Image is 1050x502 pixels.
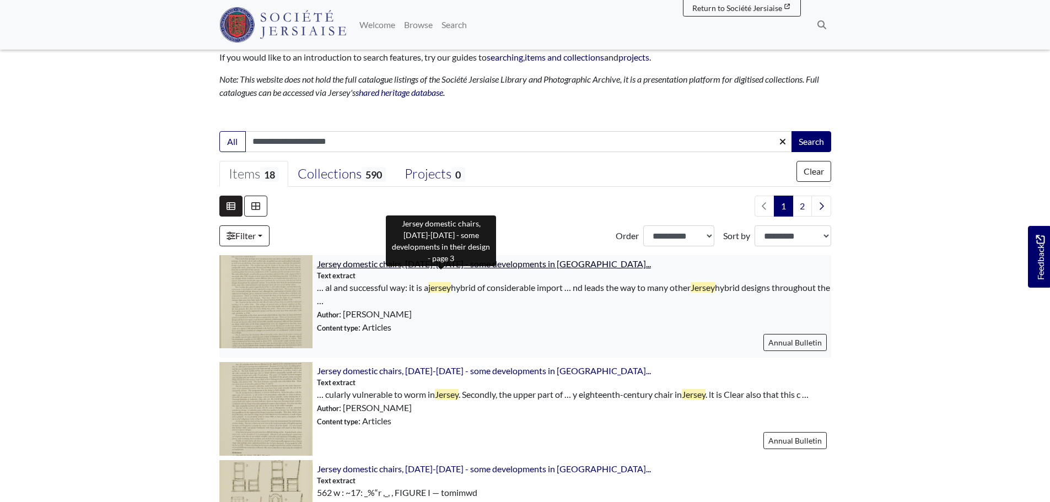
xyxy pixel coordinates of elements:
a: Filter [219,225,270,246]
span: Content type [317,323,358,332]
span: Author [317,404,339,413]
a: Annual Bulletin [763,334,827,351]
a: Browse [400,14,437,36]
span: Return to Société Jersiaise [692,3,782,13]
button: Search [791,131,831,152]
span: Author [317,310,339,319]
span: : [PERSON_NAME] [317,307,412,321]
a: shared heritage database [356,87,443,98]
a: projects [618,52,649,62]
div: Jersey domestic chairs, [DATE]-[DATE] - some developments in their design - page 3 [386,215,496,266]
span: Jersey [435,389,459,400]
span: : Articles [317,414,391,428]
span: Content type [317,417,358,426]
img: Jersey domestic chairs, 1680-1880 - some developments in their design - page 8 [219,362,313,455]
span: Text extract [317,271,356,281]
a: Jersey domestic chairs, [DATE]-[DATE] - some developments in [GEOGRAPHIC_DATA]... [317,365,651,376]
a: Jersey domestic chairs, [DATE]-[DATE] - some developments in [GEOGRAPHIC_DATA]... [317,463,651,474]
span: 590 [362,167,386,182]
a: Next page [811,196,831,217]
span: Feedback [1033,235,1047,279]
span: … cularly vulnerable to worm in . Secondly, the upper part of … y eighteenth-century chair in . l... [317,388,809,401]
a: Goto page 2 [793,196,812,217]
a: Search [437,14,471,36]
span: … al and successful way: it is a hybrid of considerable import … nd leads the way to many other h... [317,281,831,307]
input: Enter one or more search terms... [245,131,793,152]
div: Items [229,166,279,182]
button: Clear [796,161,831,182]
label: Sort by [723,229,750,242]
a: Jersey domestic chairs, [DATE]-[DATE] - some developments in [GEOGRAPHIC_DATA]... [317,258,651,269]
a: searching [487,52,523,62]
a: items and collections [525,52,604,62]
label: Order [616,229,639,242]
span: : Articles [317,321,391,334]
a: Annual Bulletin [763,432,827,449]
span: Text extract [317,476,356,486]
span: 18 [260,167,279,182]
div: Collections [298,166,386,182]
div: Projects [405,166,465,182]
a: Would you like to provide feedback? [1028,226,1050,288]
a: Welcome [355,14,400,36]
button: All [219,131,246,152]
img: Société Jersiaise [219,7,347,42]
span: Jersey [691,282,715,293]
nav: pagination [750,196,831,217]
img: Jersey domestic chairs, 1680-1880 - some developments in their design - page 3 [219,255,313,348]
span: jersey [428,282,451,293]
em: Note: This website does not hold the full catalogue listings of the Société Jersiaise Library and... [219,74,819,98]
span: : [PERSON_NAME] [317,401,412,414]
span: 0 [451,167,465,182]
span: Goto page 1 [774,196,793,217]
p: If you would like to an introduction to search features, try our guides to , and . [219,51,831,64]
span: 562 w : ~17: _%“r ,_, , FIGURE I — tomimwd [317,486,477,499]
span: Jersey [682,389,706,400]
a: Société Jersiaise logo [219,4,347,45]
span: Text extract [317,377,356,388]
li: Previous page [755,196,774,217]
